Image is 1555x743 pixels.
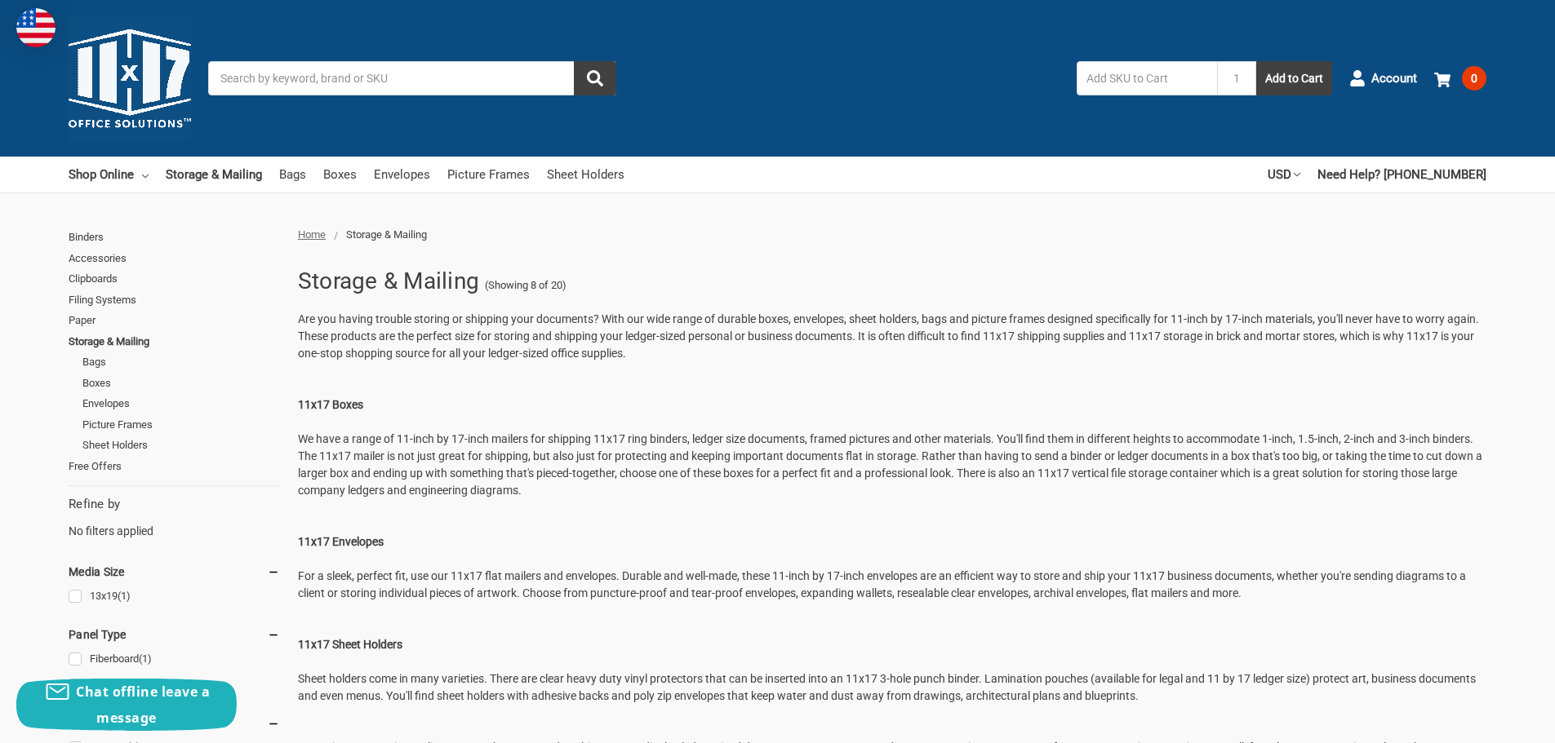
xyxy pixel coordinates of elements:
[69,248,280,269] a: Accessories
[69,331,280,352] a: Storage & Mailing
[547,157,624,192] a: Sheet Holders
[298,535,384,548] strong: 11x17 Envelopes
[118,590,131,602] span: (1)
[298,260,479,303] h1: Storage & Mailing
[323,157,357,192] a: Boxes
[166,157,262,192] a: Storage & Mailing
[16,679,237,731] button: Chat offline leave a message
[69,495,280,514] h5: Refine by
[69,648,280,670] a: Fiberboard
[16,8,56,47] img: duty and tax information for United States
[69,495,280,539] div: No filters applied
[1462,66,1486,91] span: 0
[82,414,280,436] a: Picture Frames
[298,228,326,241] a: Home
[69,456,280,477] a: Free Offers
[208,61,616,95] input: Search by keyword, brand or SKU
[1256,61,1332,95] button: Add to Cart
[374,157,430,192] a: Envelopes
[69,586,280,608] a: 13x19
[76,683,210,727] span: Chat offline leave a message
[298,638,402,651] strong: 11x17 Sheet Holders
[298,398,363,411] strong: 11x17 Boxes
[82,373,280,394] a: Boxes
[1349,57,1417,100] a: Account
[82,435,280,456] a: Sheet Holders
[1371,69,1417,88] span: Account
[279,157,306,192] a: Bags
[1317,157,1486,192] a: Need Help? [PHONE_NUMBER]
[139,652,152,665] span: (1)
[69,268,280,290] a: Clipboards
[82,393,280,414] a: Envelopes
[69,227,280,248] a: Binders
[1077,61,1217,95] input: Add SKU to Cart
[69,17,191,139] img: 11x17.com
[69,290,280,311] a: Filing Systems
[69,674,280,697] a: Vinyl
[69,310,280,331] a: Paper
[1434,57,1486,100] a: 0
[346,228,427,241] span: Storage & Mailing
[485,277,566,294] span: (Showing 8 of 20)
[1268,157,1300,192] a: USD
[69,625,280,644] h5: Panel Type
[69,157,149,192] a: Shop Online
[447,157,530,192] a: Picture Frames
[69,562,280,582] h5: Media Size
[82,352,280,373] a: Bags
